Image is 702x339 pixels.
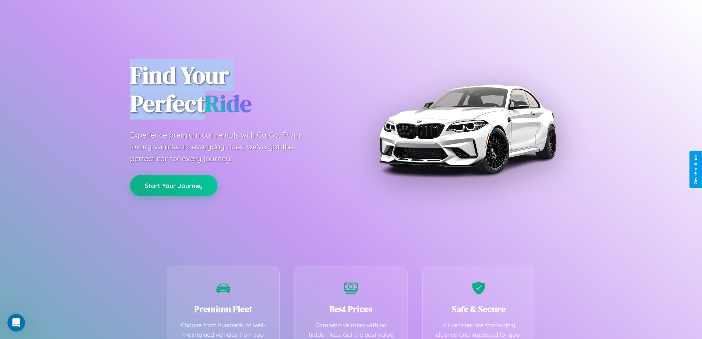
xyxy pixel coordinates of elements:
iframe: Intercom live chat [7,314,25,332]
img: Premium BMW car rental vehicle [375,37,559,221]
h3: Best Prices [306,303,396,315]
button: Start Your Journey [130,175,217,196]
h3: Premium Fleet [178,303,269,315]
h1: Find Your Perfect [130,61,340,118]
h3: Safe & Secure [434,303,524,315]
div: Give Feedback [693,155,698,184]
span: Ride [205,87,252,120]
p: Experience premium car rentals with CarGo. From luxury vehicles to everyday rides, we've got the ... [130,129,314,165]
